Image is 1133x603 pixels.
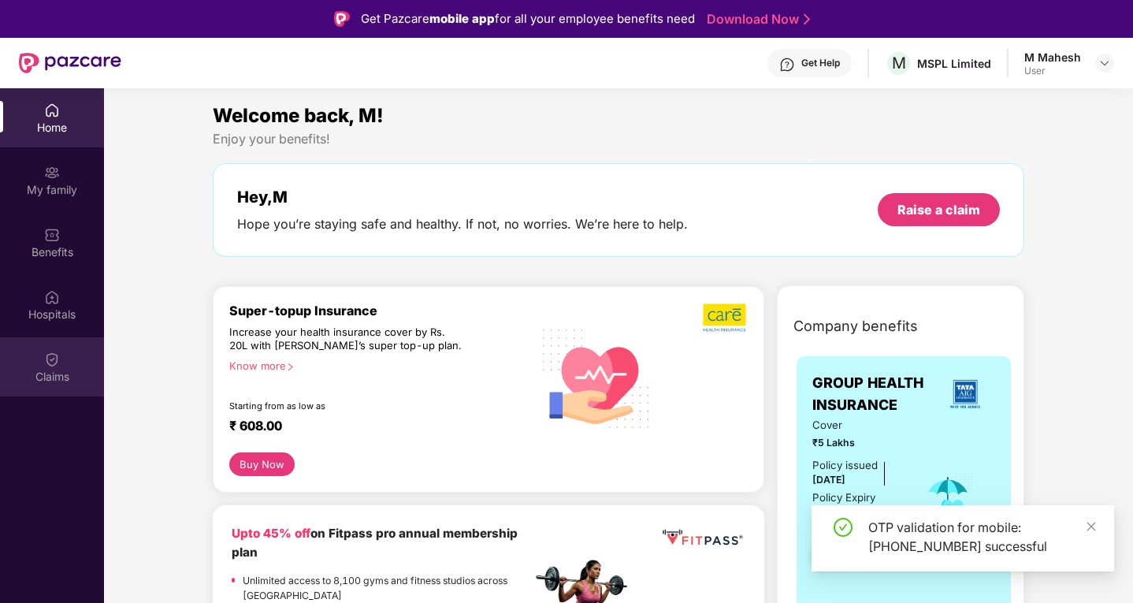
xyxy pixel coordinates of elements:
[229,400,465,411] div: Starting from as low as
[213,131,1025,147] div: Enjoy your benefits!
[812,457,878,474] div: Policy issued
[1024,65,1081,77] div: User
[232,526,518,560] b: on Fitpass pro annual membership plan
[1098,57,1111,69] img: svg+xml;base64,PHN2ZyBpZD0iRHJvcGRvd24tMzJ4MzIiIHhtbG5zPSJodHRwOi8vd3d3LnczLm9yZy8yMDAwL3N2ZyIgd2...
[229,359,522,370] div: Know more
[659,524,745,551] img: fppp.png
[917,56,991,71] div: MSPL Limited
[707,11,805,28] a: Download Now
[892,54,906,73] span: M
[44,352,60,367] img: svg+xml;base64,PHN2ZyBpZD0iQ2xhaW0iIHhtbG5zPSJodHRwOi8vd3d3LnczLm9yZy8yMDAwL3N2ZyIgd2lkdGg9IjIwIi...
[793,315,918,337] span: Company benefits
[804,11,810,28] img: Stroke
[229,326,464,353] div: Increase your health insurance cover by Rs. 20L with [PERSON_NAME]’s super top-up plan.
[44,289,60,305] img: svg+xml;base64,PHN2ZyBpZD0iSG9zcGl0YWxzIiB4bWxucz0iaHR0cDovL3d3dy53My5vcmcvMjAwMC9zdmciIHdpZHRoPS...
[19,53,121,73] img: New Pazcare Logo
[229,418,516,437] div: ₹ 608.00
[834,518,853,537] span: check-circle
[44,102,60,118] img: svg+xml;base64,PHN2ZyBpZD0iSG9tZSIgeG1sbnM9Imh0dHA6Ly93d3cudzMub3JnLzIwMDAvc3ZnIiB3aWR0aD0iMjAiIG...
[229,452,295,476] button: Buy Now
[237,188,688,207] div: Hey, M
[229,303,532,318] div: Super-topup Insurance
[801,57,840,69] div: Get Help
[286,363,295,371] span: right
[812,417,901,434] span: Cover
[237,216,688,233] div: Hope you’re staying safe and healthy. If not, no worries. We’re here to help.
[44,165,60,181] img: svg+xml;base64,PHN2ZyB3aWR0aD0iMjAiIGhlaWdodD0iMjAiIHZpZXdCb3g9IjAgMCAyMCAyMCIgZmlsbD0ibm9uZSIgeG...
[923,472,974,524] img: icon
[812,489,875,506] div: Policy Expiry
[213,104,384,127] span: Welcome back, M!
[361,9,695,28] div: Get Pazcare for all your employee benefits need
[868,518,1095,556] div: OTP validation for mobile: [PHONE_NUMBER] successful
[532,311,662,443] img: svg+xml;base64,PHN2ZyB4bWxucz0iaHR0cDovL3d3dy53My5vcmcvMjAwMC9zdmciIHhtbG5zOnhsaW5rPSJodHRwOi8vd3...
[897,201,980,218] div: Raise a claim
[232,526,310,541] b: Upto 45% off
[812,474,845,486] span: [DATE]
[779,57,795,73] img: svg+xml;base64,PHN2ZyBpZD0iSGVscC0zMngzMiIgeG1sbnM9Imh0dHA6Ly93d3cudzMub3JnLzIwMDAvc3ZnIiB3aWR0aD...
[429,11,495,26] strong: mobile app
[812,435,901,450] span: ₹5 Lakhs
[1086,521,1097,532] span: close
[944,373,986,415] img: insurerLogo
[804,537,843,575] img: svg+xml;base64,PHN2ZyB4bWxucz0iaHR0cDovL3d3dy53My5vcmcvMjAwMC9zdmciIHdpZHRoPSI0OC45NDMiIGhlaWdodD...
[334,11,350,27] img: Logo
[703,303,748,333] img: b5dec4f62d2307b9de63beb79f102df3.png
[812,372,934,417] span: GROUP HEALTH INSURANCE
[44,227,60,243] img: svg+xml;base64,PHN2ZyBpZD0iQmVuZWZpdHMiIHhtbG5zPSJodHRwOi8vd3d3LnczLm9yZy8yMDAwL3N2ZyIgd2lkdGg9Ij...
[1024,50,1081,65] div: M Mahesh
